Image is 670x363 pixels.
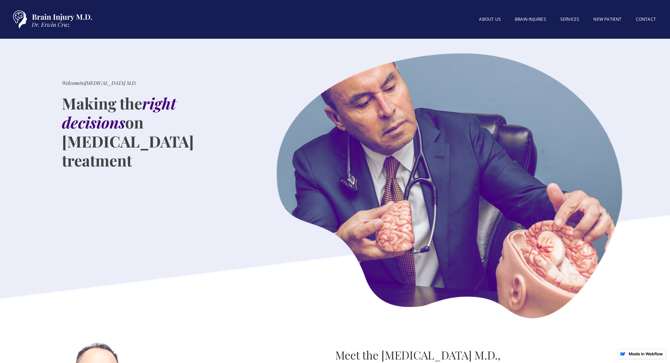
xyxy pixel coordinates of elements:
em: right decisions [62,93,176,132]
a: BRAIN INJURIES [508,12,553,26]
div: to [62,80,136,87]
em: [MEDICAL_DATA] M.D. [85,80,136,86]
h1: Making the on [MEDICAL_DATA] treatment [62,94,248,170]
a: home [7,7,95,32]
em: Welcome [62,80,80,86]
a: SERVICES [553,12,587,26]
a: New patient [586,12,628,26]
img: Made in Webflow [628,352,663,356]
a: Contact [629,12,663,26]
a: About US [472,12,508,26]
